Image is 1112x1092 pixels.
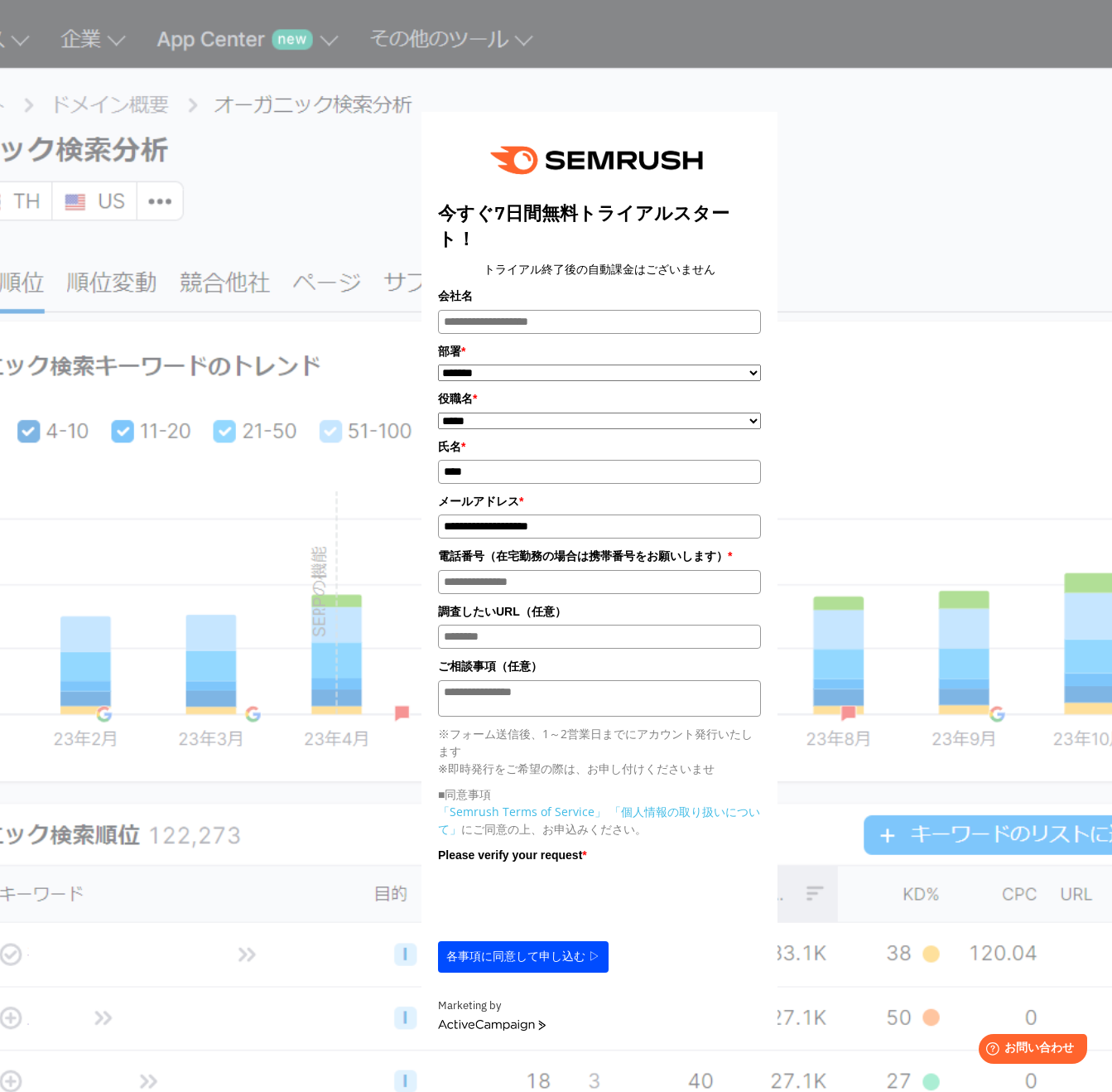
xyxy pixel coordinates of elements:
label: 氏名 [438,437,761,456]
div: Marketing by [438,998,761,1015]
label: 電話番号（在宅勤務の場合は携帯番号をお願いします） [438,547,761,565]
center: トライアル終了後の自動課金はございません [438,260,761,278]
p: ※フォーム送信後、1～2営業日までにアカウント発行いたします ※即時発行をご希望の際は、お申し付けくださいませ [438,725,761,777]
p: にご同意の上、お申込みください。 [438,803,761,838]
label: 役職名 [438,389,761,408]
iframe: Help widget launcher [965,1027,1094,1074]
img: e6a379fe-ca9f-484e-8561-e79cf3a04b3f.png [479,128,720,192]
label: ご相談事項（任意） [438,657,761,675]
label: 調査したいURL（任意） [438,602,761,621]
label: メールアドレス [438,492,761,510]
a: 「個人情報の取り扱いについて」 [438,804,760,837]
p: ■同意事項 [438,785,761,803]
title: 今すぐ7日間無料トライアルスタート！ [438,201,761,252]
iframe: reCAPTCHA [438,868,690,933]
button: 各事項に同意して申し込む ▷ [438,941,609,973]
label: Please verify your request [438,846,761,864]
label: 会社名 [438,287,761,305]
a: 「Semrush Terms of Service」 [438,804,606,819]
label: 部署 [438,342,761,360]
